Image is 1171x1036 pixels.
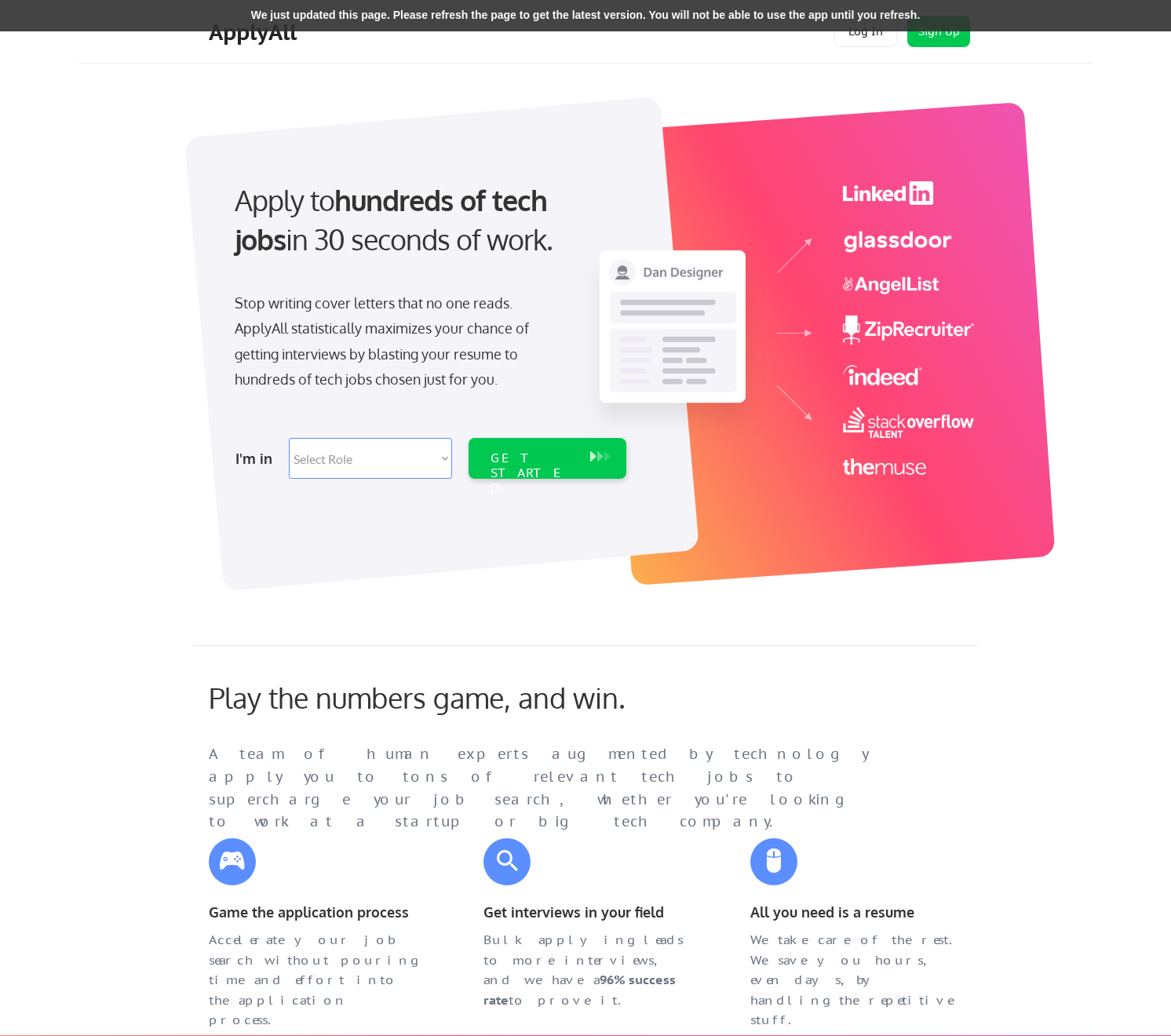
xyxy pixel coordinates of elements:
[483,901,695,924] div: Get interviews in your field
[209,901,421,924] div: Game the application process
[209,743,899,834] div: A team of human experts augmented by technology apply you to tons of relevant tech jobs to superc...
[483,930,695,1010] div: Bulk applying leads to more interviews, and we have a to prove it.
[209,930,421,1031] div: Accelerate your job search without pouring time and effort into the application process.
[907,16,970,47] button: Sign Up
[209,19,301,46] div: ApplyAll
[750,901,962,924] div: All you need is a resume
[750,930,962,1031] div: We take care of the rest. We save you hours, even days, by handling the repetitive stuff.
[209,680,695,714] div: Play the numbers game, and win.
[235,181,620,260] div: Apply to in 30 seconds of work.
[235,290,557,392] div: Stop writing cover letters that no one reads. ApplyAll statistically maximizes your chance of get...
[491,451,575,496] div: GET STARTED
[483,972,679,1008] strong: 96% success rate
[834,16,897,47] button: Log In
[235,182,554,257] strong: hundreds of tech jobs
[235,446,279,471] div: I'm in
